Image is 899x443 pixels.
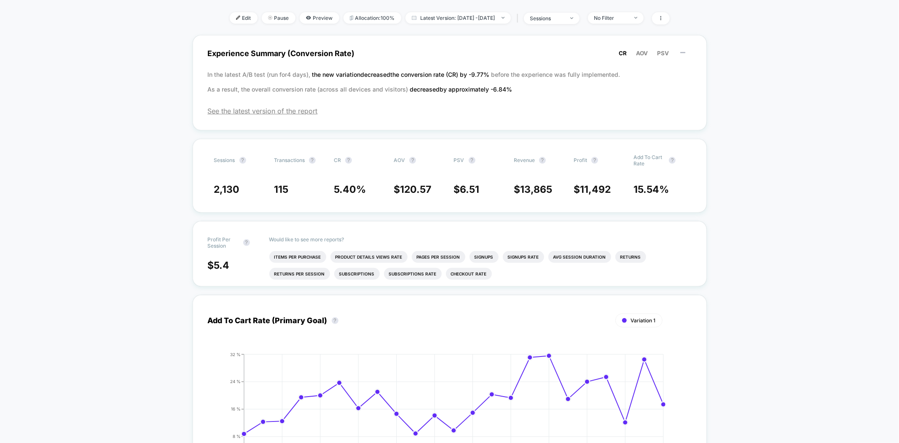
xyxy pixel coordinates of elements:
[230,12,258,24] span: Edit
[274,184,288,195] span: 115
[300,12,339,24] span: Preview
[574,157,587,163] span: Profit
[515,12,524,24] span: |
[384,268,442,280] li: Subscriptions Rate
[405,12,511,24] span: Latest Version: [DATE] - [DATE]
[334,157,341,163] span: CR
[236,16,240,20] img: edit
[657,50,669,57] span: PSV
[230,352,241,357] tspan: 32 %
[530,15,564,22] div: sessions
[514,157,535,163] span: Revenue
[574,184,611,195] span: $
[631,317,656,324] span: Variation 1
[412,251,465,263] li: Pages Per Session
[262,12,295,24] span: Pause
[214,259,230,271] span: 5.4
[208,67,692,97] p: In the latest A/B test (run for 4 days), before the experience was fully implemented. As a result...
[633,184,669,195] span: 15.54 %
[230,379,241,384] tspan: 24 %
[269,268,330,280] li: Returns Per Session
[214,184,240,195] span: 2,130
[619,50,627,57] span: CR
[233,434,241,439] tspan: 8 %
[334,184,366,195] span: 5.40 %
[332,317,338,324] button: ?
[594,15,628,21] div: No Filter
[514,184,552,195] span: $
[469,157,475,164] button: ?
[309,157,316,164] button: ?
[633,154,665,167] span: Add To Cart Rate
[312,71,491,78] span: the new variation decreased the conversion rate (CR) by -9.77 %
[615,251,646,263] li: Returns
[655,49,672,57] button: PSV
[548,251,611,263] li: Avg Session Duration
[208,259,230,271] span: $
[208,236,239,249] span: Profit Per Session
[634,49,651,57] button: AOV
[454,184,480,195] span: $
[410,86,513,93] span: decreased by approximately -6.84 %
[269,236,692,243] p: Would like to see more reports?
[617,49,630,57] button: CR
[394,157,405,163] span: AOV
[520,184,552,195] span: 13,865
[412,16,416,20] img: calendar
[269,251,326,263] li: Items Per Purchase
[350,16,353,20] img: rebalance
[446,268,492,280] li: Checkout Rate
[669,157,676,164] button: ?
[460,184,480,195] span: 6.51
[636,50,648,57] span: AOV
[409,157,416,164] button: ?
[214,157,235,163] span: Sessions
[539,157,546,164] button: ?
[345,157,352,164] button: ?
[580,184,611,195] span: 11,492
[394,184,431,195] span: $
[503,251,544,263] li: Signups Rate
[208,107,692,115] span: See the latest version of the report
[239,157,246,164] button: ?
[470,251,499,263] li: Signups
[334,268,380,280] li: Subscriptions
[268,16,272,20] img: end
[274,157,305,163] span: Transactions
[208,44,692,63] span: Experience Summary (Conversion Rate)
[634,17,637,19] img: end
[400,184,431,195] span: 120.57
[591,157,598,164] button: ?
[454,157,464,163] span: PSV
[502,17,505,19] img: end
[231,406,241,411] tspan: 16 %
[330,251,408,263] li: Product Details Views Rate
[570,17,573,19] img: end
[243,239,250,246] button: ?
[343,12,401,24] span: Allocation: 100%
